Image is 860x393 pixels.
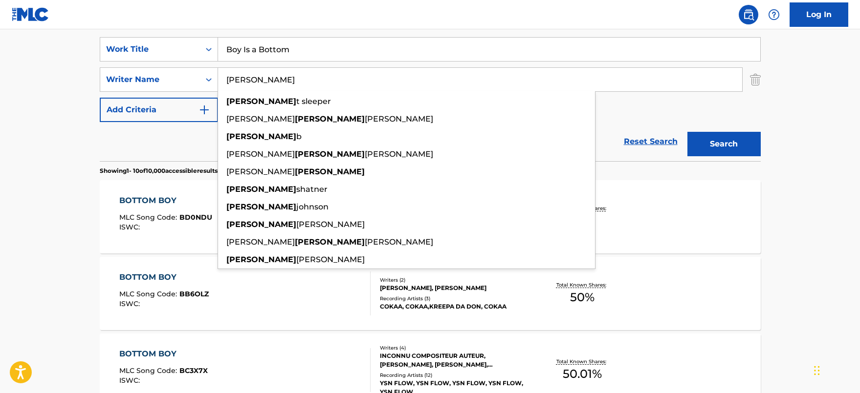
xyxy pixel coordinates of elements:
span: 50 % [570,289,595,306]
span: BC3X7X [179,366,208,375]
div: Work Title [106,43,194,55]
strong: [PERSON_NAME] [226,132,296,141]
img: Delete Criterion [750,67,761,92]
img: 9d2ae6d4665cec9f34b9.svg [198,104,210,116]
strong: [PERSON_NAME] [226,185,296,194]
span: MLC Song Code : [119,213,179,222]
img: help [768,9,780,21]
div: [PERSON_NAME], [PERSON_NAME] [380,284,528,292]
span: MLC Song Code : [119,290,179,298]
span: ISWC : [119,376,142,385]
span: [PERSON_NAME] [226,114,295,124]
strong: [PERSON_NAME] [226,97,296,106]
button: Search [687,132,761,156]
form: Search Form [100,37,761,161]
img: MLC Logo [12,7,49,21]
div: BOTTOM BOY [119,195,212,207]
span: [PERSON_NAME] [296,220,365,229]
strong: [PERSON_NAME] [226,202,296,211]
span: t sleeper [296,97,331,106]
div: Recording Artists ( 12 ) [380,372,528,379]
span: MLC Song Code : [119,366,179,375]
span: [PERSON_NAME] [365,149,433,159]
span: shatner [296,185,328,194]
span: [PERSON_NAME] [296,255,365,264]
span: b [296,132,302,141]
a: Reset Search [619,131,683,152]
a: BOTTOM BOYMLC Song Code:BD0NDUISWC:Writers (2)[PERSON_NAME], [PERSON_NAME]Recording Artists (5)A1... [100,180,761,253]
a: BOTTOM BOYMLC Song Code:BB6OLZISWC:Writers (2)[PERSON_NAME], [PERSON_NAME]Recording Artists (3)CO... [100,257,761,330]
img: search [743,9,754,21]
div: BOTTOM BOY [119,348,208,360]
a: Log In [790,2,848,27]
strong: [PERSON_NAME] [295,167,365,176]
span: johnson [296,202,329,211]
button: Add Criteria [100,98,218,122]
div: Writers ( 2 ) [380,276,528,284]
div: INCONNU COMPOSITEUR AUTEUR, [PERSON_NAME], [PERSON_NAME], [PERSON_NAME] [380,352,528,369]
div: BOTTOM BOY [119,271,209,283]
iframe: Chat Widget [811,346,860,393]
span: [PERSON_NAME] [365,237,433,247]
span: [PERSON_NAME] [365,114,433,124]
a: Public Search [739,5,758,24]
div: Recording Artists ( 3 ) [380,295,528,302]
div: COKAA, COKAA,KREEPA DA DON, COKAA [380,302,528,311]
span: [PERSON_NAME] [226,149,295,159]
strong: [PERSON_NAME] [295,237,365,247]
span: [PERSON_NAME] [226,167,295,176]
strong: [PERSON_NAME] [226,255,296,264]
span: 50.01 % [563,365,602,383]
strong: [PERSON_NAME] [226,220,296,229]
span: ISWC : [119,223,142,231]
div: Help [764,5,784,24]
div: Drag [814,356,820,385]
p: Showing 1 - 10 of 10,000 accessible results (Total 1,866,800 ) [100,166,266,175]
div: Writer Name [106,74,194,85]
span: BB6OLZ [179,290,209,298]
span: ISWC : [119,299,142,308]
div: Writers ( 4 ) [380,344,528,352]
span: BD0NDU [179,213,212,222]
span: [PERSON_NAME] [226,237,295,247]
strong: [PERSON_NAME] [295,149,365,159]
p: Total Known Shares: [556,358,609,365]
strong: [PERSON_NAME] [295,114,365,124]
p: Total Known Shares: [556,281,609,289]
